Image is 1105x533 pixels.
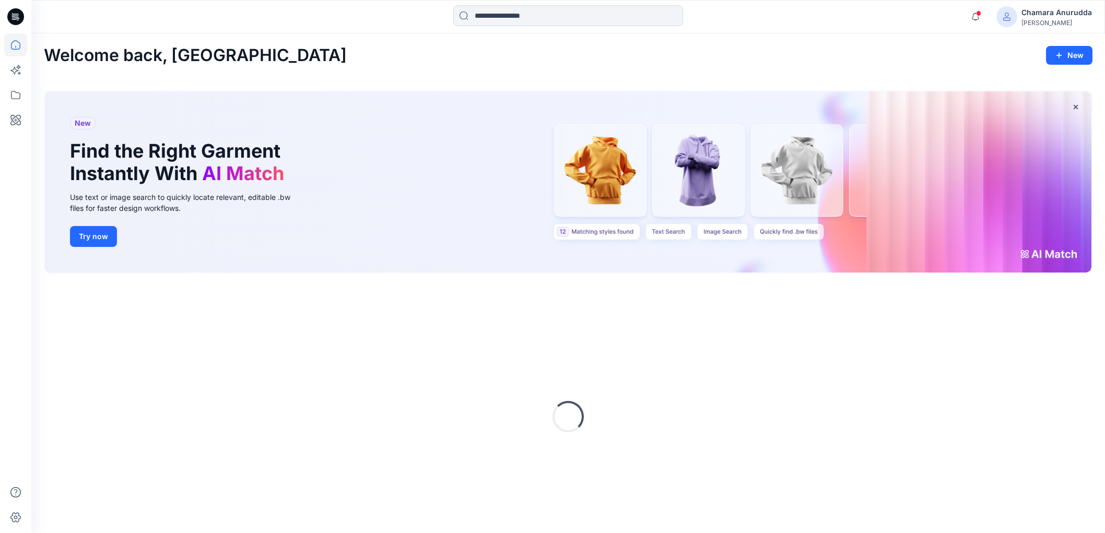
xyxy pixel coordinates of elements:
div: Use text or image search to quickly locate relevant, editable .bw files for faster design workflows. [70,192,305,214]
h2: Welcome back, [GEOGRAPHIC_DATA] [44,46,347,65]
span: New [75,117,91,129]
span: AI Match [202,162,284,185]
div: [PERSON_NAME] [1021,19,1092,27]
div: Chamara Anurudda [1021,6,1092,19]
h1: Find the Right Garment Instantly With [70,140,289,185]
button: New [1046,46,1092,65]
button: Try now [70,226,117,247]
svg: avatar [1003,13,1011,21]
